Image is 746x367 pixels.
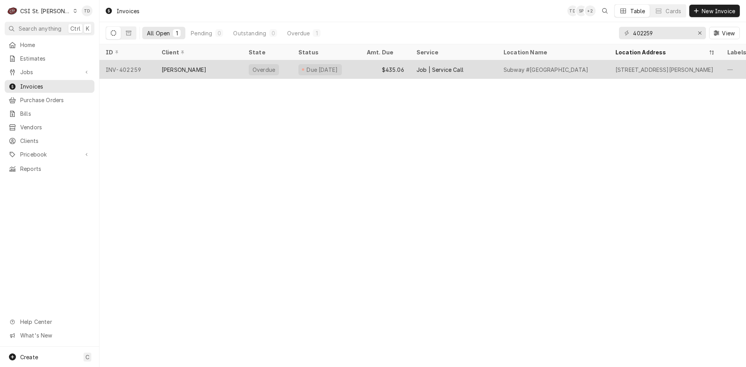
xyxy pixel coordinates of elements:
div: Pending [191,29,212,37]
span: Pricebook [20,150,79,158]
div: Subway #[GEOGRAPHIC_DATA] [504,66,588,74]
div: + 2 [585,5,596,16]
div: [PERSON_NAME] [162,66,206,74]
div: Table [630,7,645,15]
button: Open search [599,5,611,17]
span: K [86,24,89,33]
span: Create [20,354,38,360]
button: Erase input [694,27,706,39]
span: New Invoice [700,7,737,15]
a: Clients [5,134,94,147]
div: Cards [666,7,681,15]
div: State [249,48,286,56]
a: Bills [5,107,94,120]
span: Reports [20,165,91,173]
div: [STREET_ADDRESS][PERSON_NAME] [615,66,714,74]
span: C [85,353,89,361]
span: Search anything [19,24,61,33]
span: View [720,29,736,37]
a: Invoices [5,80,94,93]
a: Go to What's New [5,329,94,342]
a: Go to Pricebook [5,148,94,161]
a: Purchase Orders [5,94,94,106]
div: Tim Devereux's Avatar [567,5,578,16]
a: Home [5,38,94,51]
span: Help Center [20,318,90,326]
div: 1 [314,29,319,37]
div: $435.06 [361,60,410,79]
button: Search anythingCtrlK [5,22,94,35]
div: 1 [174,29,179,37]
div: INV-402259 [99,60,155,79]
div: Shelley Politte's Avatar [576,5,587,16]
div: Location Name [504,48,601,56]
div: Overdue [252,66,276,74]
span: Vendors [20,123,91,131]
span: Estimates [20,54,91,63]
div: SP [576,5,587,16]
div: TD [82,5,92,16]
a: Estimates [5,52,94,65]
span: Jobs [20,68,79,76]
div: Service [417,48,490,56]
div: 0 [217,29,221,37]
div: Overdue [287,29,310,37]
a: Go to Help Center [5,315,94,328]
span: Ctrl [70,24,80,33]
div: CSI St. [PERSON_NAME] [20,7,71,15]
div: Location Address [615,48,707,56]
input: Keyword search [633,27,691,39]
div: Status [298,48,353,56]
div: 0 [271,29,275,37]
div: Outstanding [233,29,266,37]
div: Due [DATE] [306,66,339,74]
div: ID [106,48,148,56]
div: Amt. Due [367,48,403,56]
a: Go to Jobs [5,66,94,78]
a: Vendors [5,121,94,134]
span: What's New [20,331,90,339]
div: Client [162,48,235,56]
div: Job | Service Call [417,66,464,74]
div: All Open [147,29,170,37]
div: Tim Devereux's Avatar [82,5,92,16]
a: Reports [5,162,94,175]
span: Invoices [20,82,91,90]
span: Bills [20,110,91,118]
button: View [709,27,740,39]
span: Clients [20,137,91,145]
span: Purchase Orders [20,96,91,104]
button: New Invoice [689,5,740,17]
div: CSI St. Louis's Avatar [7,5,18,16]
span: Home [20,41,91,49]
div: C [7,5,18,16]
div: TD [567,5,578,16]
